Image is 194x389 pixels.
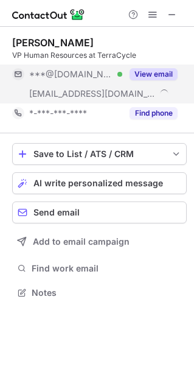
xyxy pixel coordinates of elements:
button: Reveal Button [130,107,178,119]
span: Send email [33,208,80,217]
div: VP Human Resources at TerraCycle [12,50,187,61]
span: Add to email campaign [33,237,130,247]
button: AI write personalized message [12,172,187,194]
div: Save to List / ATS / CRM [33,149,165,159]
button: Find work email [12,260,187,277]
button: Notes [12,284,187,301]
span: Notes [32,287,182,298]
span: ***@[DOMAIN_NAME] [29,69,113,80]
img: ContactOut v5.3.10 [12,7,85,22]
button: Send email [12,202,187,223]
div: [PERSON_NAME] [12,37,94,49]
span: [EMAIL_ADDRESS][DOMAIN_NAME] [29,88,156,99]
span: Find work email [32,263,182,274]
span: AI write personalized message [33,178,163,188]
button: Add to email campaign [12,231,187,253]
button: save-profile-one-click [12,143,187,165]
button: Reveal Button [130,68,178,80]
